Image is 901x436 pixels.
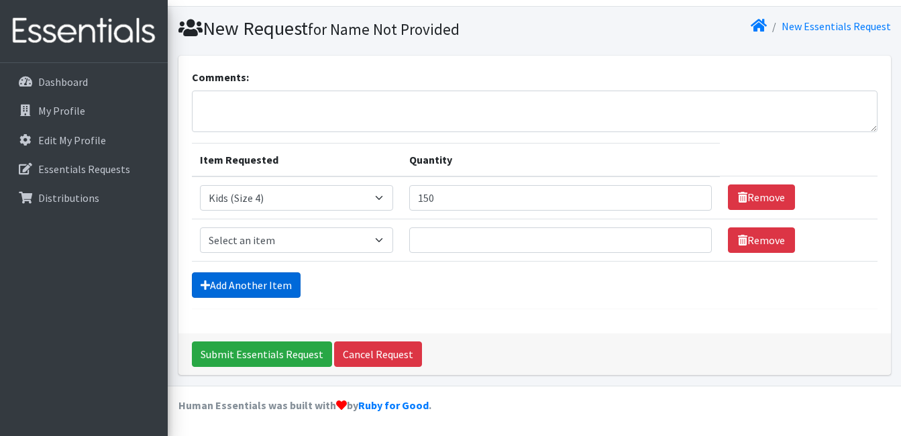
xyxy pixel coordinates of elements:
[38,104,85,117] p: My Profile
[5,156,162,182] a: Essentials Requests
[38,75,88,89] p: Dashboard
[334,341,422,367] a: Cancel Request
[728,184,795,210] a: Remove
[728,227,795,253] a: Remove
[308,19,460,39] small: for Name Not Provided
[5,9,162,54] img: HumanEssentials
[178,17,530,40] h1: New Request
[358,398,429,412] a: Ruby for Good
[192,341,332,367] input: Submit Essentials Request
[5,97,162,124] a: My Profile
[5,184,162,211] a: Distributions
[192,143,401,176] th: Item Requested
[178,398,431,412] strong: Human Essentials was built with by .
[401,143,720,176] th: Quantity
[782,19,891,33] a: New Essentials Request
[38,133,106,147] p: Edit My Profile
[5,127,162,154] a: Edit My Profile
[38,162,130,176] p: Essentials Requests
[192,69,249,85] label: Comments:
[192,272,301,298] a: Add Another Item
[38,191,99,205] p: Distributions
[5,68,162,95] a: Dashboard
